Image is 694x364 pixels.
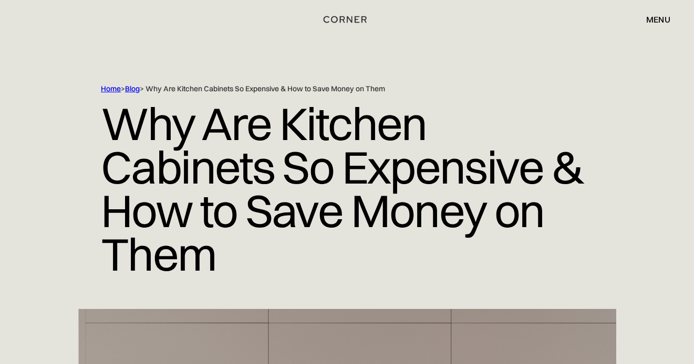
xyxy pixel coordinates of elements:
[646,15,670,24] div: menu
[101,84,593,94] div: > > Why Are Kitchen Cabinets So Expensive & How to Save Money on Them
[101,84,121,93] a: Home
[319,13,374,26] a: home
[636,10,670,28] div: menu
[125,84,140,93] a: Blog
[101,94,593,284] h1: Why Are Kitchen Cabinets So Expensive & How to Save Money on Them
